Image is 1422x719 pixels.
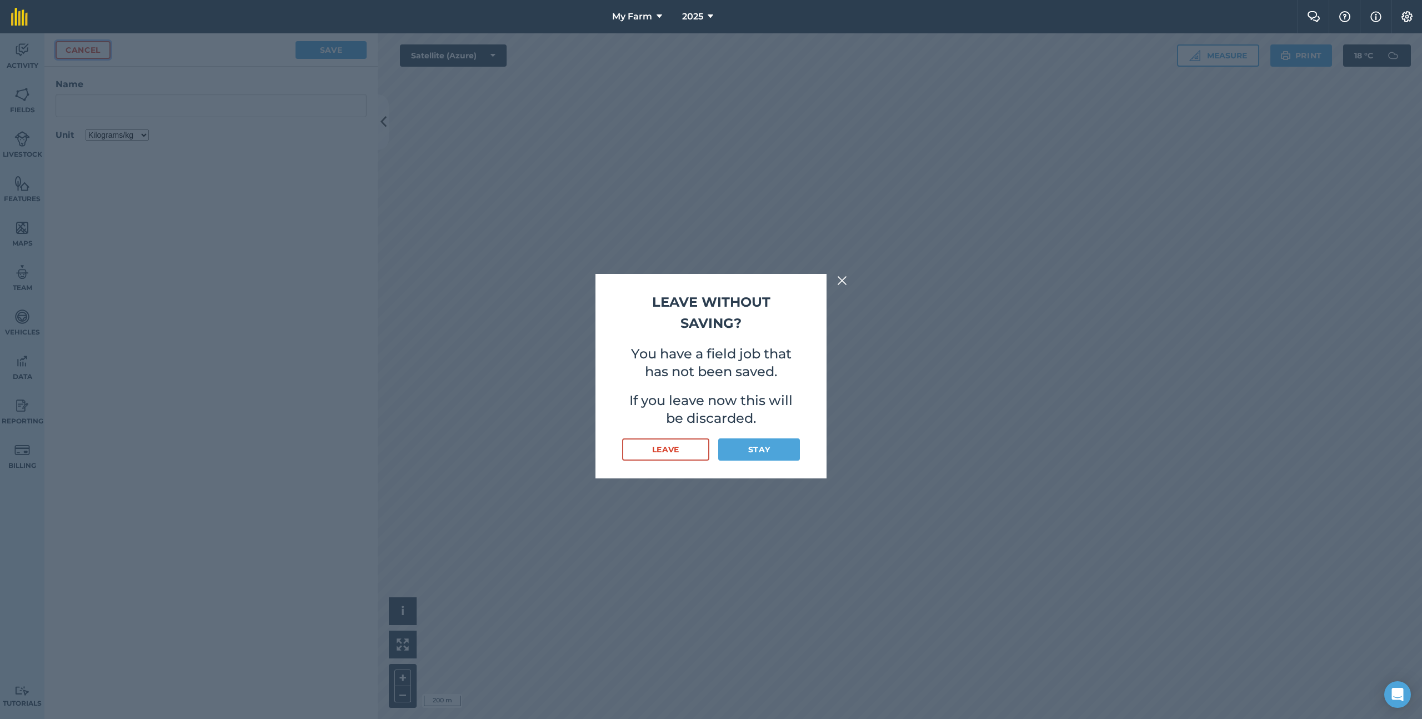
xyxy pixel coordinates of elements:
img: Two speech bubbles overlapping with the left bubble in the forefront [1307,11,1320,22]
p: If you leave now this will be discarded. [622,392,800,427]
span: 2025 [682,10,703,23]
span: My Farm [612,10,652,23]
button: Stay [718,438,800,461]
img: svg+xml;base64,PHN2ZyB4bWxucz0iaHR0cDovL3d3dy53My5vcmcvMjAwMC9zdmciIHdpZHRoPSIyMiIgaGVpZ2h0PSIzMC... [837,274,847,287]
img: A question mark icon [1338,11,1351,22]
p: You have a field job that has not been saved. [622,345,800,381]
img: fieldmargin Logo [11,8,28,26]
img: svg+xml;base64,PHN2ZyB4bWxucz0iaHR0cDovL3d3dy53My5vcmcvMjAwMC9zdmciIHdpZHRoPSIxNyIgaGVpZ2h0PSIxNy... [1370,10,1381,23]
img: A cog icon [1400,11,1414,22]
div: Open Intercom Messenger [1384,681,1411,708]
button: Leave [622,438,709,461]
h2: Leave without saving? [622,292,800,334]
